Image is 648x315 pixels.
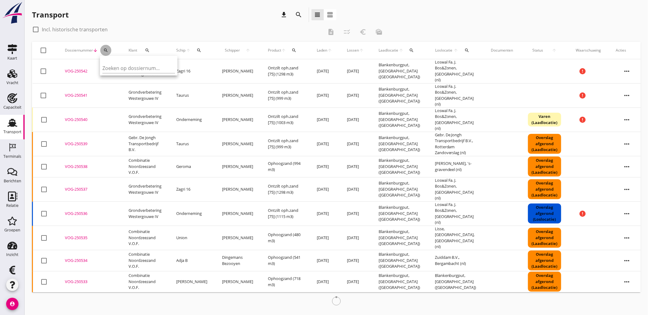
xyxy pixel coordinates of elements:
[579,92,586,99] i: error
[528,157,561,177] div: Overslag afgerond (Laadlocatie)
[222,48,243,53] span: Schipper
[399,48,404,53] i: arrow_upward
[340,107,371,132] td: [DATE]
[121,107,169,132] td: Grondverbetering Westergouwe IV
[379,48,399,53] span: Laadlocatie
[409,48,414,53] i: search
[618,111,636,128] i: more_horiz
[317,48,327,53] span: Laden
[618,273,636,290] i: more_horiz
[3,105,22,109] div: Capaciteit
[260,156,309,177] td: Ophoogzand (994 m3)
[215,107,260,132] td: [PERSON_NAME]
[427,201,484,226] td: Loswal Fa. J. Bos&Zonen, [GEOGRAPHIC_DATA] (nl)
[65,48,93,53] span: Dossiernummer
[618,181,636,198] i: more_horiz
[6,204,18,208] div: Relatie
[579,68,586,75] i: error
[215,271,260,292] td: [PERSON_NAME]
[65,186,114,192] div: VOG-250537
[371,132,427,156] td: Blankenburgput, [GEOGRAPHIC_DATA] ([GEOGRAPHIC_DATA])
[528,48,548,53] span: Status
[280,11,288,18] i: download
[371,156,427,177] td: Blankenburgput, [GEOGRAPHIC_DATA] ([GEOGRAPHIC_DATA])
[4,179,21,183] div: Berichten
[616,48,638,53] div: Acties
[260,132,309,156] td: Ontzilt oph.zand [75] (999 m3)
[309,83,340,107] td: [DATE]
[169,83,215,107] td: Taurus
[169,59,215,84] td: Zagri 16
[427,250,484,271] td: Zuiddam B.V., Bergambacht (nl)
[6,253,18,257] div: Inzicht
[618,252,636,269] i: more_horiz
[281,48,286,53] i: arrow_upward
[121,250,169,271] td: Combinatie Noordzeezand V.O.F.
[268,48,281,53] span: Product
[145,48,150,53] i: search
[340,250,371,271] td: [DATE]
[371,59,427,84] td: Blankenburgput, [GEOGRAPHIC_DATA] ([GEOGRAPHIC_DATA])
[618,63,636,80] i: more_horiz
[65,141,114,147] div: VOG-250539
[453,48,459,53] i: arrow_upward
[528,113,561,126] div: Varen (Laadlocatie)
[327,48,332,53] i: arrow_upward
[121,177,169,201] td: Grondverbetering Westergouwe IV
[309,201,340,226] td: [DATE]
[359,48,364,53] i: arrow_upward
[169,201,215,226] td: Onderneming
[618,158,636,175] i: more_horiz
[371,177,427,201] td: Blankenburgput, [GEOGRAPHIC_DATA] ([GEOGRAPHIC_DATA])
[528,204,561,224] div: Overslag afgerond (Loslocatie)
[371,83,427,107] td: Blankenburgput, [GEOGRAPHIC_DATA] ([GEOGRAPHIC_DATA])
[435,48,453,53] span: Loslocatie
[618,87,636,104] i: more_horiz
[371,226,427,250] td: Blankenburgput, [GEOGRAPHIC_DATA] ([GEOGRAPHIC_DATA])
[427,177,484,201] td: Loswal Fa. J. Bos&Zonen, [GEOGRAPHIC_DATA] (nl)
[371,271,427,292] td: Blankenburgput, [GEOGRAPHIC_DATA] ([GEOGRAPHIC_DATA])
[169,156,215,177] td: Geroma
[309,250,340,271] td: [DATE]
[618,205,636,222] i: more_horiz
[6,81,18,85] div: Vracht
[215,201,260,226] td: [PERSON_NAME]
[65,68,114,74] div: VOG-250542
[309,59,340,84] td: [DATE]
[197,48,201,53] i: search
[121,226,169,250] td: Combinatie Noordzeezand V.O.F.
[65,164,114,170] div: VOG-250538
[215,156,260,177] td: [PERSON_NAME]
[260,250,309,271] td: Ophoogzand (541 m3)
[491,48,513,53] div: Documenten
[427,83,484,107] td: Loswal Fa. J. Bos&Zonen, [GEOGRAPHIC_DATA] (nl)
[340,201,371,226] td: [DATE]
[121,83,169,107] td: Grondverbetering Westergouwe IV
[314,11,321,18] i: view_headline
[309,156,340,177] td: [DATE]
[121,156,169,177] td: Combinatie Noordzeezand V.O.F.
[340,226,371,250] td: [DATE]
[169,271,215,292] td: [PERSON_NAME]
[215,177,260,201] td: [PERSON_NAME]
[528,179,561,199] div: Overslag afgerond (Laadlocatie)
[371,201,427,226] td: Blankenburgput, [GEOGRAPHIC_DATA] ([GEOGRAPHIC_DATA])
[169,226,215,250] td: Union
[579,210,586,217] i: error
[309,132,340,156] td: [DATE]
[260,201,309,226] td: Ontzilt oph.zand [75] (1115 m3)
[260,107,309,132] td: Ontzilt oph.zand [75] (1003 m3)
[548,48,562,53] i: arrow_upward
[7,56,17,60] div: Kaart
[121,201,169,226] td: Grondverbetering Westergouwe IV
[215,250,260,271] td: Dingemans Bezooyen
[65,92,114,99] div: VOG-250541
[121,271,169,292] td: Combinatie Noordzeezand V.O.F.
[32,10,69,20] div: Transport
[340,177,371,201] td: [DATE]
[42,26,108,33] label: Incl. historische transporten
[65,235,114,241] div: VOG-250535
[427,107,484,132] td: Loswal Fa. J. Bos&Zonen, [GEOGRAPHIC_DATA] (nl)
[93,48,98,53] i: arrow_downward
[3,154,21,158] div: Terminals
